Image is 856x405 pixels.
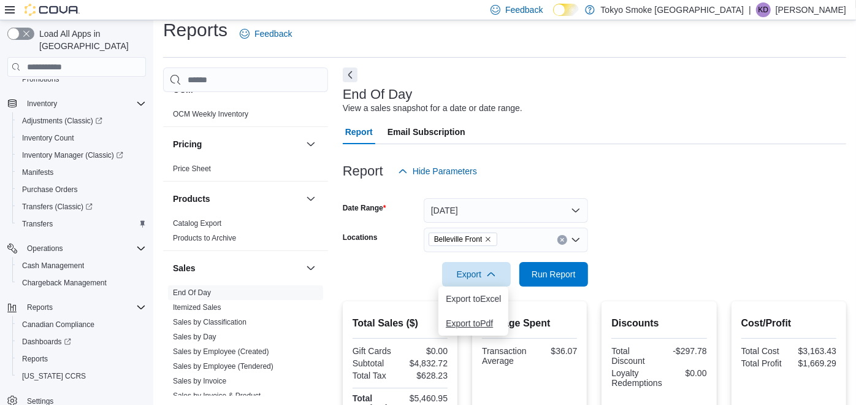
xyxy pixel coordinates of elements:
a: Sales by Classification [173,318,246,326]
button: Reports [2,299,151,316]
button: [DATE] [424,198,588,223]
button: Products [304,191,318,206]
span: Manifests [17,165,146,180]
span: Transfers [22,219,53,229]
div: Products [163,216,328,250]
span: [US_STATE] CCRS [22,371,86,381]
a: Sales by Invoice & Product [173,391,261,400]
button: Inventory Count [12,129,151,147]
span: Transfers (Classic) [17,199,146,214]
button: Pricing [173,138,301,150]
button: Export [442,262,511,287]
a: End Of Day [173,288,211,297]
span: Products to Archive [173,233,236,243]
a: Catalog Export [173,219,221,228]
div: $36.07 [532,346,578,356]
a: Promotions [17,72,64,87]
div: Total Tax [353,371,398,380]
a: Itemized Sales [173,303,221,312]
span: Sales by Classification [173,317,246,327]
span: Sales by Invoice & Product [173,391,261,401]
a: Sales by Employee (Tendered) [173,362,273,371]
span: Belleville Front [429,233,498,246]
div: $1,669.29 [791,358,836,368]
span: Hide Parameters [413,165,477,177]
a: Sales by Employee (Created) [173,347,269,356]
span: Reports [22,354,48,364]
a: Transfers (Classic) [12,198,151,215]
button: Clear input [557,235,567,245]
span: Inventory [27,99,57,109]
div: -$297.78 [662,346,707,356]
span: Report [345,120,373,144]
span: Adjustments (Classic) [17,114,146,128]
h2: Total Sales ($) [353,316,448,331]
p: Tokyo Smoke [GEOGRAPHIC_DATA] [601,2,744,17]
a: Feedback [235,21,297,46]
a: Inventory Count [17,131,79,145]
span: Dashboards [17,334,146,349]
span: Dashboards [22,337,71,347]
button: Open list of options [571,235,581,245]
a: Cash Management [17,258,89,273]
h3: Pricing [173,138,202,150]
span: Inventory Count [22,133,74,143]
span: Inventory Count [17,131,146,145]
span: Feedback [254,28,292,40]
span: Reports [17,352,146,366]
span: Inventory [22,96,146,111]
a: Manifests [17,165,58,180]
span: Export [449,262,503,287]
div: OCM [163,107,328,126]
div: $628.23 [402,371,448,380]
h3: Report [343,164,383,179]
span: Belleville Front [434,233,483,245]
span: Catalog Export [173,218,221,228]
button: Remove Belleville Front from selection in this group [484,236,492,243]
a: Chargeback Management [17,276,112,290]
div: $4,832.72 [402,358,448,368]
div: $0.00 [667,368,707,378]
span: KD [759,2,769,17]
button: Sales [173,262,301,274]
p: [PERSON_NAME] [776,2,846,17]
h2: Cost/Profit [741,316,836,331]
button: Purchase Orders [12,181,151,198]
label: Date Range [343,203,386,213]
div: Pricing [163,161,328,181]
input: Dark Mode [553,4,579,17]
a: OCM Weekly Inventory [173,110,248,118]
a: Sales by Day [173,333,216,341]
button: Sales [304,261,318,276]
span: Transfers (Classic) [22,202,93,212]
div: Kevin Duerden [756,2,771,17]
div: Total Profit [741,358,787,368]
button: Next [343,67,357,82]
div: $5,460.95 [402,393,448,403]
span: Purchase Orders [22,185,78,195]
span: Canadian Compliance [17,317,146,332]
span: OCM Weekly Inventory [173,109,248,119]
button: Run Report [519,262,588,287]
a: Transfers [17,217,58,231]
button: Promotions [12,71,151,88]
button: Chargeback Management [12,274,151,291]
span: Chargeback Management [17,276,146,290]
button: Inventory [22,96,62,111]
div: $0.00 [402,346,448,356]
a: Transfers (Classic) [17,199,97,214]
span: Operations [22,241,146,256]
a: Products to Archive [173,234,236,242]
span: Price Sheet [173,164,211,174]
span: Feedback [505,4,543,16]
span: Purchase Orders [17,182,146,197]
button: Hide Parameters [393,159,482,183]
button: [US_STATE] CCRS [12,368,151,385]
span: Promotions [22,74,59,84]
button: Export toPdf [438,311,508,336]
button: Reports [12,350,151,368]
div: $3,163.43 [791,346,836,356]
h1: Reports [163,18,227,42]
a: Canadian Compliance [17,317,99,332]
